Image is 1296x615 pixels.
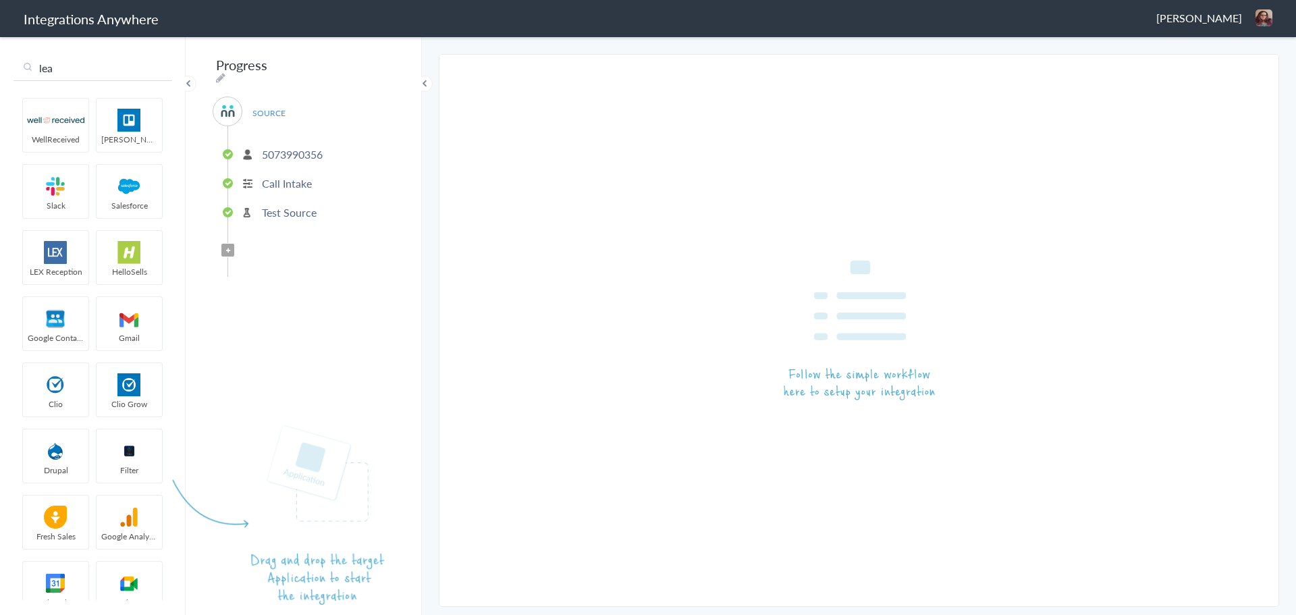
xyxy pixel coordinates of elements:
[27,439,84,462] img: drupal-logo.svg
[23,597,88,608] span: Google Calendar
[23,200,88,211] span: Slack
[97,531,162,542] span: Google Analytics
[23,531,88,542] span: Fresh Sales
[101,307,158,330] img: gmail-logo.svg
[27,109,84,132] img: wr-logo.svg
[23,398,88,410] span: Clio
[101,175,158,198] img: salesforce-logo.svg
[23,134,88,145] span: WellReceived
[97,398,162,410] span: Clio Grow
[27,175,84,198] img: slack-logo.svg
[27,572,84,595] img: google-calendar-logo.svg
[27,241,84,264] img: lex-app-logo.svg
[23,332,88,344] span: Google Contacts
[24,9,159,28] h1: Integrations Anywhere
[27,373,84,396] img: clio-logo.svg
[23,464,88,476] span: Drupal
[101,572,158,595] img: googlemeet-logo.svg
[101,506,158,529] img: google-analytics.svg
[13,55,172,81] input: Search...
[97,134,162,145] span: [PERSON_NAME]
[101,439,158,462] img: filter.png
[27,307,84,330] img: googleContact_logo.png
[97,464,162,476] span: Filter
[1255,9,1272,26] img: 20240306-150956.jpg
[101,241,158,264] img: hs-app-logo.svg
[97,200,162,211] span: Salesforce
[97,597,162,608] span: Google Meet
[101,109,158,132] img: trello.png
[97,266,162,277] span: HelloSells
[1156,10,1242,26] span: [PERSON_NAME]
[101,373,158,396] img: Clio.jpg
[97,332,162,344] span: Gmail
[784,261,935,401] img: instruction-workflow.png
[172,425,385,605] img: instruction-target.png
[23,266,88,277] span: LEX Reception
[27,506,84,529] img: freshsales.png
